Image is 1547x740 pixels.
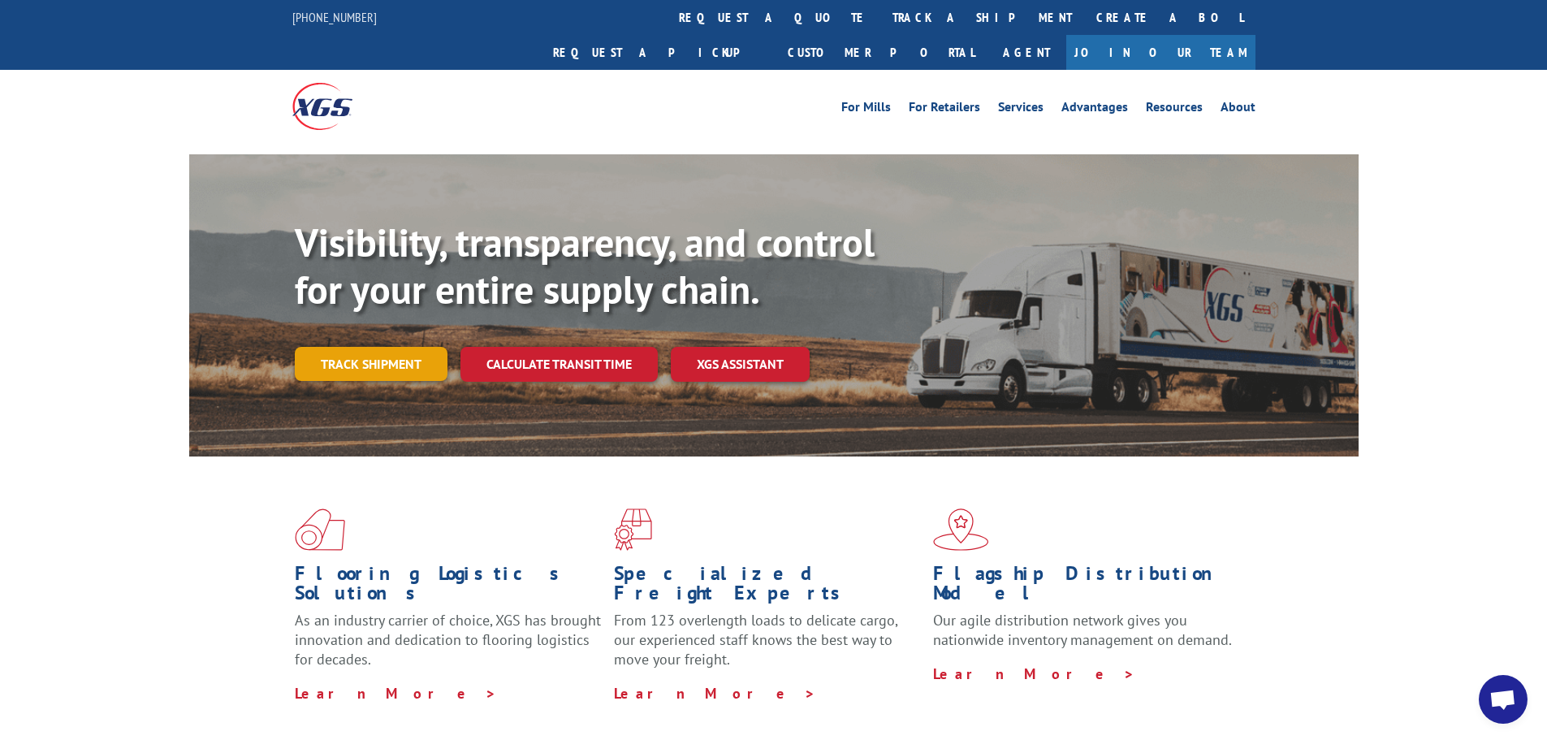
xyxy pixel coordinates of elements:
[295,684,497,703] a: Learn More >
[541,35,776,70] a: Request a pickup
[614,508,652,551] img: xgs-icon-focused-on-flooring-red
[776,35,987,70] a: Customer Portal
[933,664,1135,683] a: Learn More >
[987,35,1066,70] a: Agent
[841,101,891,119] a: For Mills
[460,347,658,382] a: Calculate transit time
[1061,101,1128,119] a: Advantages
[1066,35,1255,70] a: Join Our Team
[998,101,1044,119] a: Services
[295,217,875,314] b: Visibility, transparency, and control for your entire supply chain.
[295,611,601,669] span: As an industry carrier of choice, XGS has brought innovation and dedication to flooring logistics...
[1221,101,1255,119] a: About
[933,564,1240,611] h1: Flagship Distribution Model
[671,347,810,382] a: XGS ASSISTANT
[614,564,921,611] h1: Specialized Freight Experts
[295,564,602,611] h1: Flooring Logistics Solutions
[614,684,816,703] a: Learn More >
[933,611,1232,649] span: Our agile distribution network gives you nationwide inventory management on demand.
[933,508,989,551] img: xgs-icon-flagship-distribution-model-red
[295,347,447,381] a: Track shipment
[292,9,377,25] a: [PHONE_NUMBER]
[614,611,921,683] p: From 123 overlength loads to delicate cargo, our experienced staff knows the best way to move you...
[1146,101,1203,119] a: Resources
[909,101,980,119] a: For Retailers
[1479,675,1528,724] div: Open chat
[295,508,345,551] img: xgs-icon-total-supply-chain-intelligence-red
